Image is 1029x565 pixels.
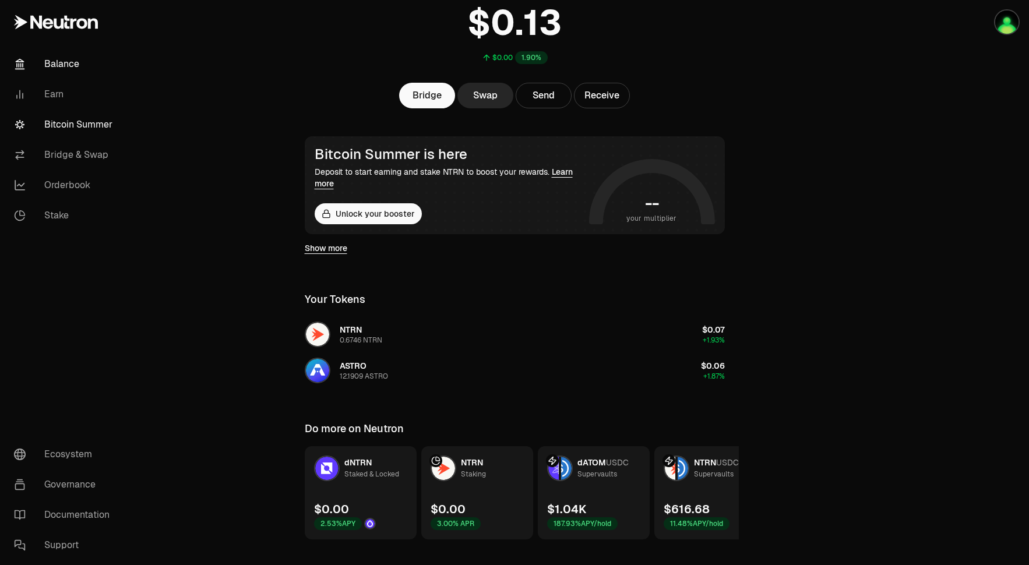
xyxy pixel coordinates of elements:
span: +1.93% [703,336,725,345]
div: 12.1909 ASTRO [340,372,388,381]
span: NTRN [694,457,716,468]
a: Balance [5,49,126,79]
img: NTRN Logo [665,457,675,480]
img: NTRN Logo [432,457,455,480]
button: Send [516,83,572,108]
div: Your Tokens [305,291,365,308]
img: dATOM Logo [548,457,559,480]
div: 187.93% APY/hold [547,517,618,530]
a: Earn [5,79,126,110]
div: Staked & Locked [344,468,399,480]
a: Support [5,530,126,560]
a: NTRN LogoUSDC LogoNTRNUSDCSupervaults$616.6811.48%APY/hold [654,446,766,539]
img: NTRN Logo [306,323,329,346]
div: Do more on Neutron [305,421,404,437]
a: Bridge [399,83,455,108]
a: Swap [457,83,513,108]
img: USDC Logo [561,457,572,480]
div: 2.53% APY [314,517,362,530]
div: 11.48% APY/hold [664,517,730,530]
a: dNTRN LogodNTRNStaked & Locked$0.002.53%APYDrop [305,446,417,539]
a: Bitcoin Summer [5,110,126,140]
a: dATOM LogoUSDC LogodATOMUSDCSupervaults$1.04K187.93%APY/hold [538,446,650,539]
div: $1.04K [547,501,586,517]
a: Ecosystem [5,439,126,469]
img: Drop [365,519,375,528]
a: Governance [5,469,126,500]
span: NTRN [340,324,362,335]
div: Deposit to start earning and stake NTRN to boost your rewards. [315,166,584,189]
div: 0.6746 NTRN [340,336,382,345]
div: Bitcoin Summer is here [315,146,584,163]
div: Staking [461,468,486,480]
img: ASTRO Logo [306,359,329,382]
div: $0.00 [314,501,349,517]
a: Show more [305,242,347,254]
a: NTRN LogoNTRNStaking$0.003.00% APR [421,446,533,539]
a: Bridge & Swap [5,140,126,170]
img: Llewyn Terra [995,10,1019,34]
button: Unlock your booster [315,203,422,224]
button: Receive [574,83,630,108]
h1: -- [645,194,658,213]
button: NTRN LogoNTRN0.6746 NTRN$0.07+1.93% [298,317,732,352]
div: $616.68 [664,501,710,517]
img: dNTRN Logo [315,457,339,480]
span: NTRN [461,457,483,468]
div: 1.90% [515,51,548,64]
div: 3.00% APR [431,517,481,530]
div: Supervaults [694,468,734,480]
img: USDC Logo [678,457,688,480]
span: $0.07 [702,324,725,335]
span: USDC [716,457,739,468]
div: $0.00 [492,53,513,62]
div: $0.00 [431,501,466,517]
a: Documentation [5,500,126,530]
a: Stake [5,200,126,231]
span: $0.06 [701,361,725,371]
div: Supervaults [577,468,617,480]
button: ASTRO LogoASTRO12.1909 ASTRO$0.06+1.87% [298,353,732,388]
span: your multiplier [626,213,677,224]
span: dNTRN [344,457,372,468]
span: ASTRO [340,361,367,371]
a: Orderbook [5,170,126,200]
span: dATOM [577,457,606,468]
span: USDC [606,457,629,468]
span: +1.87% [703,372,725,381]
